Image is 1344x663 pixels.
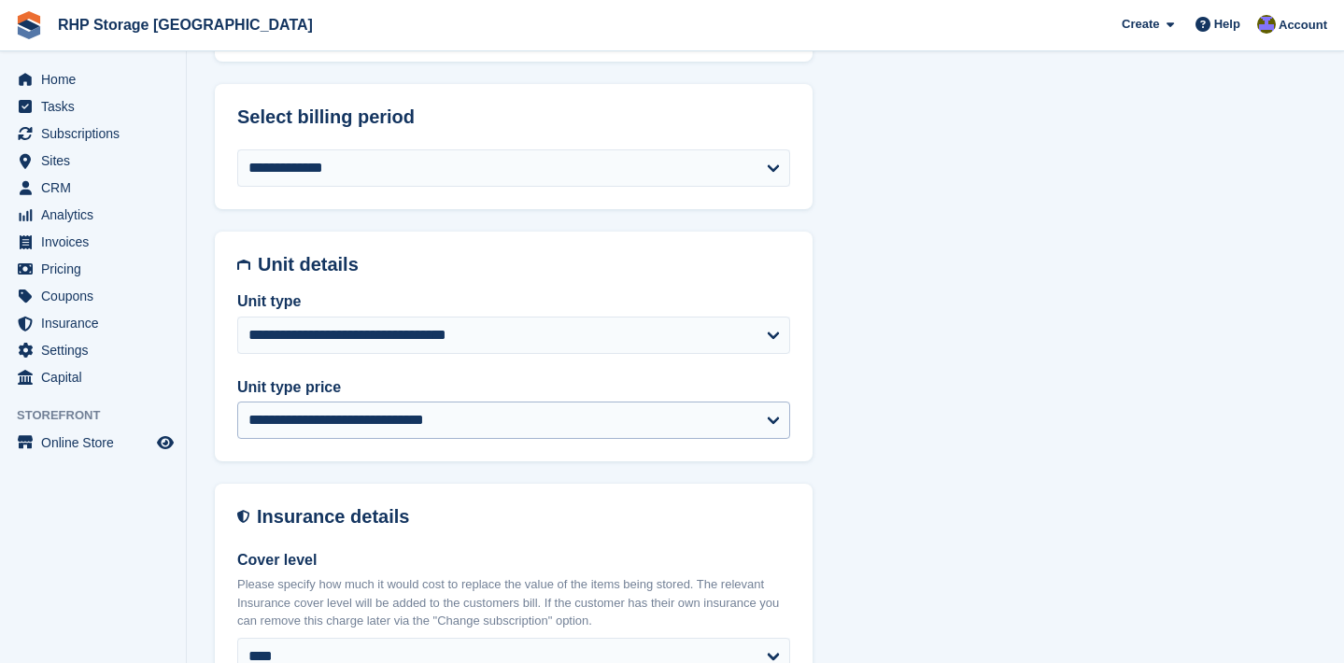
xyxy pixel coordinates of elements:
span: Insurance [41,310,153,336]
a: menu [9,148,177,174]
a: menu [9,120,177,147]
a: menu [9,202,177,228]
span: Pricing [41,256,153,282]
span: Home [41,66,153,92]
span: Analytics [41,202,153,228]
img: insurance-details-icon-731ffda60807649b61249b889ba3c5e2b5c27d34e2e1fb37a309f0fde93ff34a.svg [237,506,249,528]
h2: Unit details [258,254,790,275]
img: stora-icon-8386f47178a22dfd0bd8f6a31ec36ba5ce8667c1dd55bd0f319d3a0aa187defe.svg [15,11,43,39]
a: menu [9,310,177,336]
a: RHP Storage [GEOGRAPHIC_DATA] [50,9,320,40]
a: menu [9,364,177,390]
label: Cover level [237,549,790,571]
span: Account [1279,16,1327,35]
a: menu [9,229,177,255]
a: menu [9,175,177,201]
span: Subscriptions [41,120,153,147]
span: Help [1214,15,1240,34]
a: menu [9,256,177,282]
a: Preview store [154,431,177,454]
img: unit-details-icon-595b0c5c156355b767ba7b61e002efae458ec76ed5ec05730b8e856ff9ea34a9.svg [237,254,250,275]
p: Please specify how much it would cost to replace the value of the items being stored. The relevan... [237,575,790,630]
span: Sites [41,148,153,174]
a: menu [9,66,177,92]
span: Create [1122,15,1159,34]
a: menu [9,430,177,456]
span: Capital [41,364,153,390]
span: Invoices [41,229,153,255]
span: Tasks [41,93,153,120]
label: Unit type [237,290,790,313]
span: Coupons [41,283,153,309]
span: Settings [41,337,153,363]
a: menu [9,337,177,363]
h2: Insurance details [257,506,790,528]
h2: Select billing period [237,106,790,128]
img: Henry Philips [1257,15,1276,34]
span: CRM [41,175,153,201]
span: Storefront [17,406,186,425]
span: Online Store [41,430,153,456]
label: Unit type price [237,376,790,399]
a: menu [9,283,177,309]
a: menu [9,93,177,120]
